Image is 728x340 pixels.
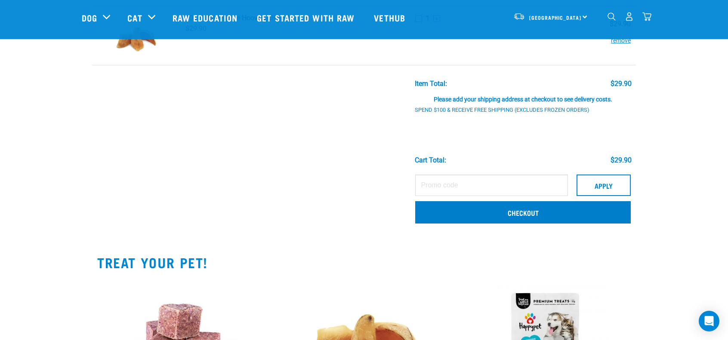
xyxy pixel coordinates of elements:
div: Please add your shipping address at checkout to see delivery costs. [415,88,632,103]
img: user.png [625,12,634,21]
a: Raw Education [164,0,248,35]
input: Promo code [415,175,568,196]
a: Checkout [415,201,631,224]
div: Spend $100 & Receive Free Shipping (Excludes Frozen Orders) [415,107,600,113]
span: [GEOGRAPHIC_DATA] [529,16,581,19]
div: Cart total: [415,156,446,164]
img: home-icon@2x.png [642,12,651,21]
a: Vethub [365,0,416,35]
a: Cat [127,11,142,24]
div: $29.90 [611,156,632,164]
button: Apply [577,175,631,196]
img: van-moving.png [513,12,525,20]
div: $29.90 [611,80,632,88]
a: Get started with Raw [248,0,365,35]
h2: TREAT YOUR PET! [97,254,631,270]
div: Item Total: [415,80,447,88]
div: Open Intercom Messenger [699,311,719,331]
img: home-icon-1@2x.png [608,12,616,21]
a: Dog [82,11,97,24]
